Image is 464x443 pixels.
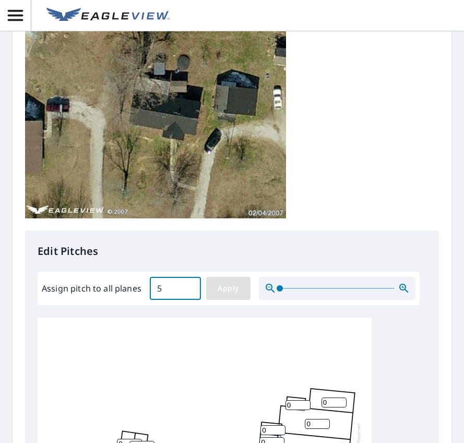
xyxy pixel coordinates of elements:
span: Apply [215,282,242,295]
button: Apply [206,277,251,300]
img: Top image [25,9,286,218]
img: EV Logo [46,8,170,24]
input: 00.0 [150,274,201,303]
a: EV Logo [40,2,176,30]
p: Edit Pitches [38,243,426,259]
label: Assign pitch to all planes [42,282,141,295]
